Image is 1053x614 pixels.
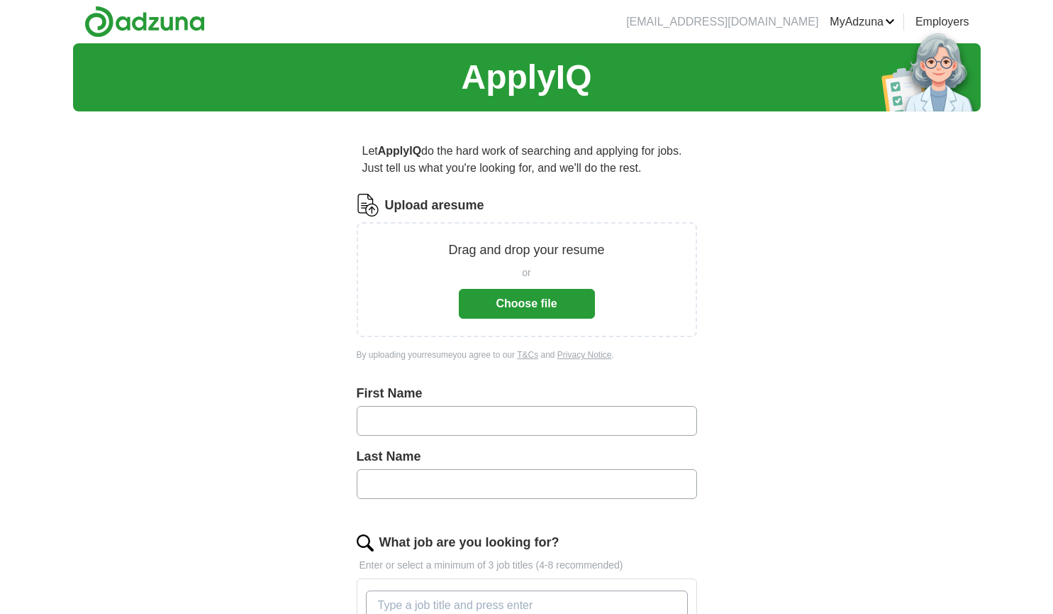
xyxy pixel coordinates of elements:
[357,349,697,361] div: By uploading your resume you agree to our and .
[379,533,559,552] label: What job are you looking for?
[357,384,697,403] label: First Name
[385,196,484,215] label: Upload a resume
[84,6,205,38] img: Adzuna logo
[517,350,538,360] a: T&Cs
[461,52,591,103] h1: ApplyIQ
[557,350,612,360] a: Privacy Notice
[378,145,421,157] strong: ApplyIQ
[357,447,697,466] label: Last Name
[448,241,604,260] p: Drag and drop your resume
[459,289,595,319] button: Choose file
[357,534,374,552] img: search.png
[357,194,379,216] img: CV Icon
[522,265,530,280] span: or
[915,13,969,31] a: Employers
[357,137,697,182] p: Let do the hard work of searching and applying for jobs. Just tell us what you're looking for, an...
[626,13,818,31] li: [EMAIL_ADDRESS][DOMAIN_NAME]
[357,558,697,573] p: Enter or select a minimum of 3 job titles (4-8 recommended)
[830,13,895,31] a: MyAdzuna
